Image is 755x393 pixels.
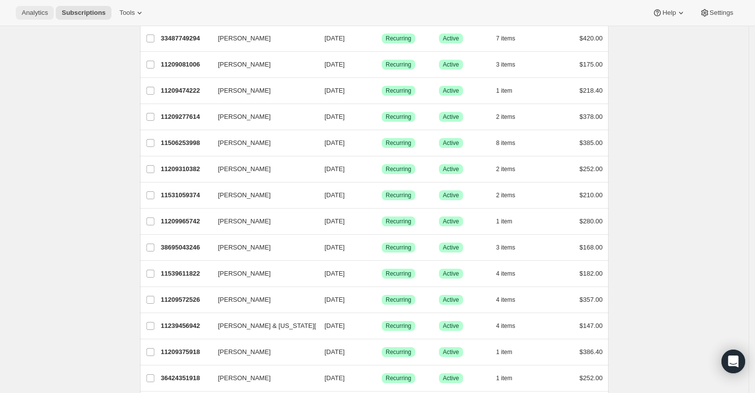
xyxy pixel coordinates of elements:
[496,322,515,330] span: 4 items
[212,240,311,255] button: [PERSON_NAME]
[218,373,271,383] span: [PERSON_NAME]
[496,110,526,124] button: 2 items
[324,244,345,251] span: [DATE]
[496,35,515,42] span: 7 items
[496,162,526,176] button: 2 items
[443,191,459,199] span: Active
[324,217,345,225] span: [DATE]
[161,162,603,176] div: 11209310382[PERSON_NAME][DATE]SuccessRecurringSuccessActive2 items$252.00
[324,348,345,356] span: [DATE]
[662,9,676,17] span: Help
[161,321,210,331] p: 11239456942
[443,35,459,42] span: Active
[161,60,210,70] p: 11209081006
[161,371,603,385] div: 36424351918[PERSON_NAME][DATE]SuccessRecurringSuccessActive1 item$252.00
[324,61,345,68] span: [DATE]
[496,188,526,202] button: 2 items
[161,345,603,359] div: 11209375918[PERSON_NAME][DATE]SuccessRecurringSuccessActive1 item$386.40
[161,136,603,150] div: 11506253998[PERSON_NAME][DATE]SuccessRecurringSuccessActive8 items$385.00
[161,216,210,226] p: 11209965742
[496,61,515,69] span: 3 items
[161,32,603,45] div: 33487749294[PERSON_NAME][DATE]SuccessRecurringSuccessActive7 items$420.00
[386,322,411,330] span: Recurring
[161,241,603,254] div: 38695043246[PERSON_NAME][DATE]SuccessRecurringSuccessActive3 items$168.00
[579,244,603,251] span: $168.00
[212,370,311,386] button: [PERSON_NAME]
[324,87,345,94] span: [DATE]
[161,295,210,305] p: 11209572526
[496,296,515,304] span: 4 items
[218,86,271,96] span: [PERSON_NAME]
[710,9,733,17] span: Settings
[386,296,411,304] span: Recurring
[212,292,311,308] button: [PERSON_NAME]
[386,244,411,251] span: Recurring
[161,269,210,279] p: 11539611822
[161,58,603,71] div: 11209081006[PERSON_NAME][DATE]SuccessRecurringSuccessActive3 items$175.00
[496,371,523,385] button: 1 item
[386,61,411,69] span: Recurring
[496,165,515,173] span: 2 items
[22,9,48,17] span: Analytics
[324,374,345,382] span: [DATE]
[212,214,311,229] button: [PERSON_NAME]
[386,113,411,121] span: Recurring
[324,191,345,199] span: [DATE]
[579,113,603,120] span: $378.00
[161,243,210,252] p: 38695043246
[386,270,411,278] span: Recurring
[579,61,603,68] span: $175.00
[161,293,603,307] div: 11209572526[PERSON_NAME][DATE]SuccessRecurringSuccessActive4 items$357.00
[218,347,271,357] span: [PERSON_NAME]
[212,109,311,125] button: [PERSON_NAME]
[443,374,459,382] span: Active
[218,216,271,226] span: [PERSON_NAME]
[386,348,411,356] span: Recurring
[386,165,411,173] span: Recurring
[386,35,411,42] span: Recurring
[212,31,311,46] button: [PERSON_NAME]
[579,270,603,277] span: $182.00
[212,135,311,151] button: [PERSON_NAME]
[386,217,411,225] span: Recurring
[694,6,739,20] button: Settings
[16,6,54,20] button: Analytics
[496,139,515,147] span: 8 items
[496,217,512,225] span: 1 item
[496,87,512,95] span: 1 item
[218,164,271,174] span: [PERSON_NAME]
[443,113,459,121] span: Active
[212,318,311,334] button: [PERSON_NAME] & [US_STATE][PERSON_NAME]
[161,34,210,43] p: 33487749294
[324,296,345,303] span: [DATE]
[496,374,512,382] span: 1 item
[496,244,515,251] span: 3 items
[212,266,311,282] button: [PERSON_NAME]
[212,161,311,177] button: [PERSON_NAME]
[324,113,345,120] span: [DATE]
[443,270,459,278] span: Active
[443,165,459,173] span: Active
[443,296,459,304] span: Active
[721,350,745,373] div: Open Intercom Messenger
[161,84,603,98] div: 11209474222[PERSON_NAME][DATE]SuccessRecurringSuccessActive1 item$218.40
[496,241,526,254] button: 3 items
[161,373,210,383] p: 36424351918
[218,321,367,331] span: [PERSON_NAME] & [US_STATE][PERSON_NAME]
[218,112,271,122] span: [PERSON_NAME]
[218,60,271,70] span: [PERSON_NAME]
[579,322,603,329] span: $147.00
[443,244,459,251] span: Active
[496,348,512,356] span: 1 item
[386,87,411,95] span: Recurring
[161,164,210,174] p: 11209310382
[443,217,459,225] span: Active
[579,139,603,146] span: $385.00
[218,138,271,148] span: [PERSON_NAME]
[161,214,603,228] div: 11209965742[PERSON_NAME][DATE]SuccessRecurringSuccessActive1 item$280.00
[218,190,271,200] span: [PERSON_NAME]
[496,84,523,98] button: 1 item
[579,374,603,382] span: $252.00
[443,87,459,95] span: Active
[579,296,603,303] span: $357.00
